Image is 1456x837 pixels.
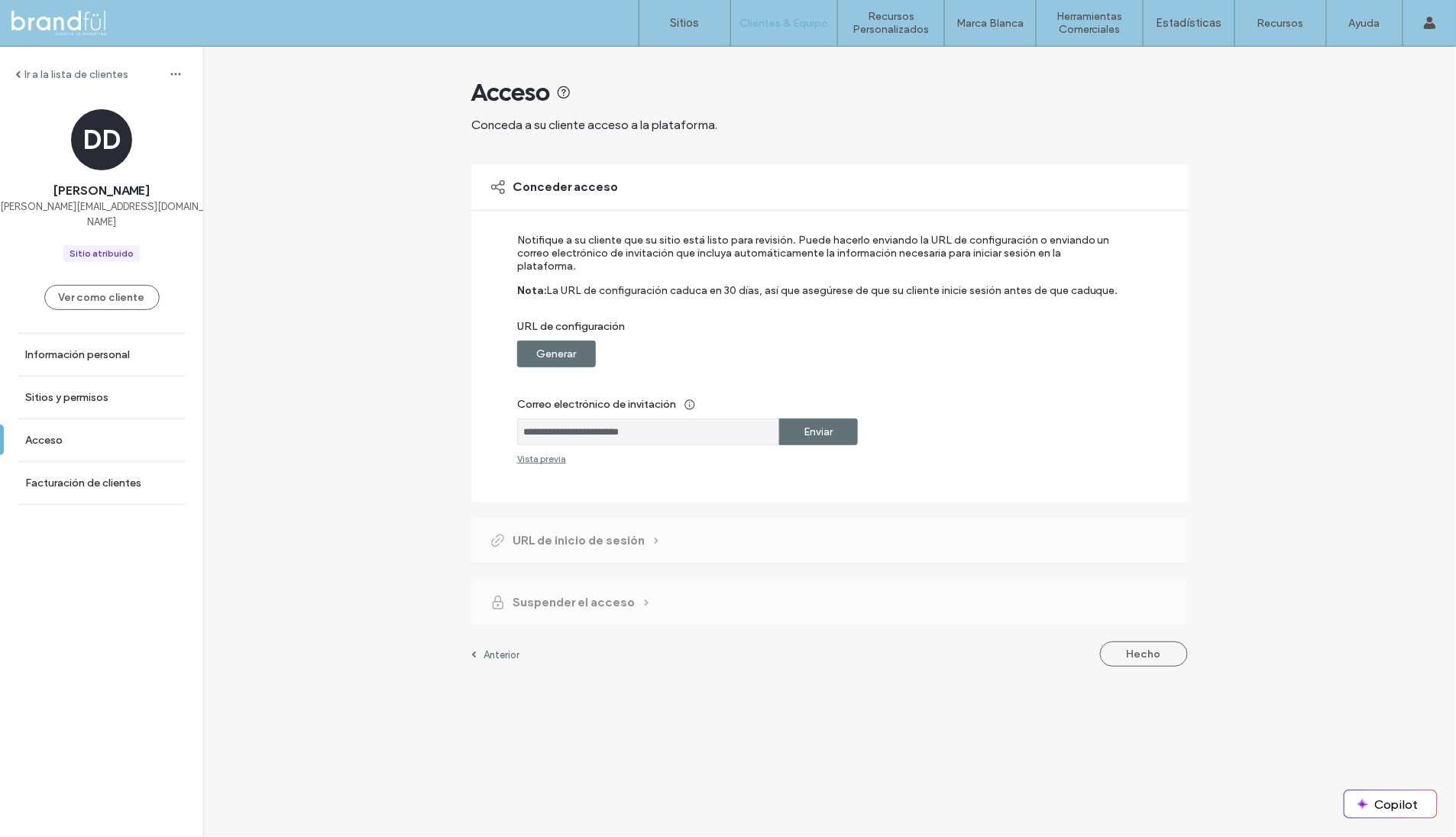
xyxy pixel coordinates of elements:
[537,340,577,368] label: Generar
[25,348,130,361] label: Información personal
[740,17,829,30] label: Clientes & Equipo
[70,247,134,260] div: Sitio atribuido
[517,390,1121,419] label: Correo electrónico de invitación
[1349,17,1380,30] label: Ayuda
[44,285,160,310] button: Ver como cliente
[838,10,944,36] label: Recursos Personalizados
[517,234,1121,284] label: Notifique a su cliente que su sitio está listo para revisión. Puede hacerlo enviando la URL de co...
[25,391,108,404] label: Sitios y permisos
[1344,790,1437,818] button: Copilot
[1037,10,1143,36] label: Herramientas Comerciales
[71,109,132,170] div: DD
[513,179,618,196] span: Conceder acceso
[25,477,141,490] label: Facturación de clientes
[471,118,717,132] span: Conceda a su cliente acceso a la plataforma.
[471,648,519,661] a: Anterior
[1257,17,1304,30] label: Recursos
[671,16,700,30] label: Sitios
[53,183,150,199] span: [PERSON_NAME]
[517,453,566,464] div: Vista previa
[517,320,1121,341] label: URL de configuración
[484,649,519,661] label: Anterior
[34,11,76,24] span: Ayuda
[513,594,635,611] span: Suspender el acceso
[517,284,546,320] label: Nota:
[1157,16,1222,30] label: Estadísticas
[957,17,1024,30] label: Marca Blanca
[1100,641,1188,667] button: Hecho
[546,284,1118,320] label: La URL de configuración caduca en 30 días, así que asegúrese de que su cliente inicie sesión ante...
[804,418,833,446] label: Enviar
[471,77,550,108] span: Acceso
[24,68,128,81] label: Ir a la lista de clientes
[25,434,63,447] label: Acceso
[513,532,645,549] span: URL de inicio de sesión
